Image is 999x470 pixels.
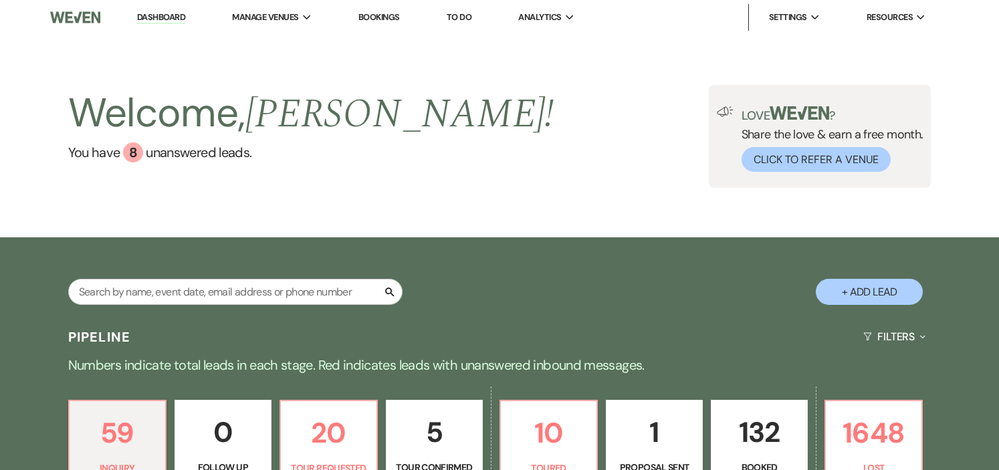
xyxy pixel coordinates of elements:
p: 1648 [834,410,913,455]
p: 10 [509,410,588,455]
span: [PERSON_NAME] ! [245,84,554,145]
a: To Do [447,11,471,23]
button: + Add Lead [816,279,923,305]
p: Numbers indicate total leads in each stage. Red indicates leads with unanswered inbound messages. [18,354,981,376]
img: Weven Logo [50,3,100,31]
p: 132 [719,410,799,455]
h3: Pipeline [68,328,131,346]
span: Manage Venues [232,11,298,24]
span: Resources [867,11,913,24]
div: Share the love & earn a free month. [734,106,923,172]
p: Love ? [742,106,923,122]
a: You have 8 unanswered leads. [68,142,554,162]
a: Dashboard [137,11,185,24]
p: 20 [289,410,368,455]
a: Bookings [358,11,400,23]
img: weven-logo-green.svg [770,106,829,120]
img: loud-speaker-illustration.svg [717,106,734,117]
p: 1 [615,410,694,455]
p: 0 [183,410,263,455]
span: Settings [769,11,807,24]
input: Search by name, event date, email address or phone number [68,279,403,305]
h2: Welcome, [68,85,554,142]
span: Analytics [518,11,561,24]
div: 8 [123,142,143,162]
p: 59 [78,410,157,455]
p: 5 [395,410,474,455]
button: Click to Refer a Venue [742,147,891,172]
button: Filters [858,319,931,354]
